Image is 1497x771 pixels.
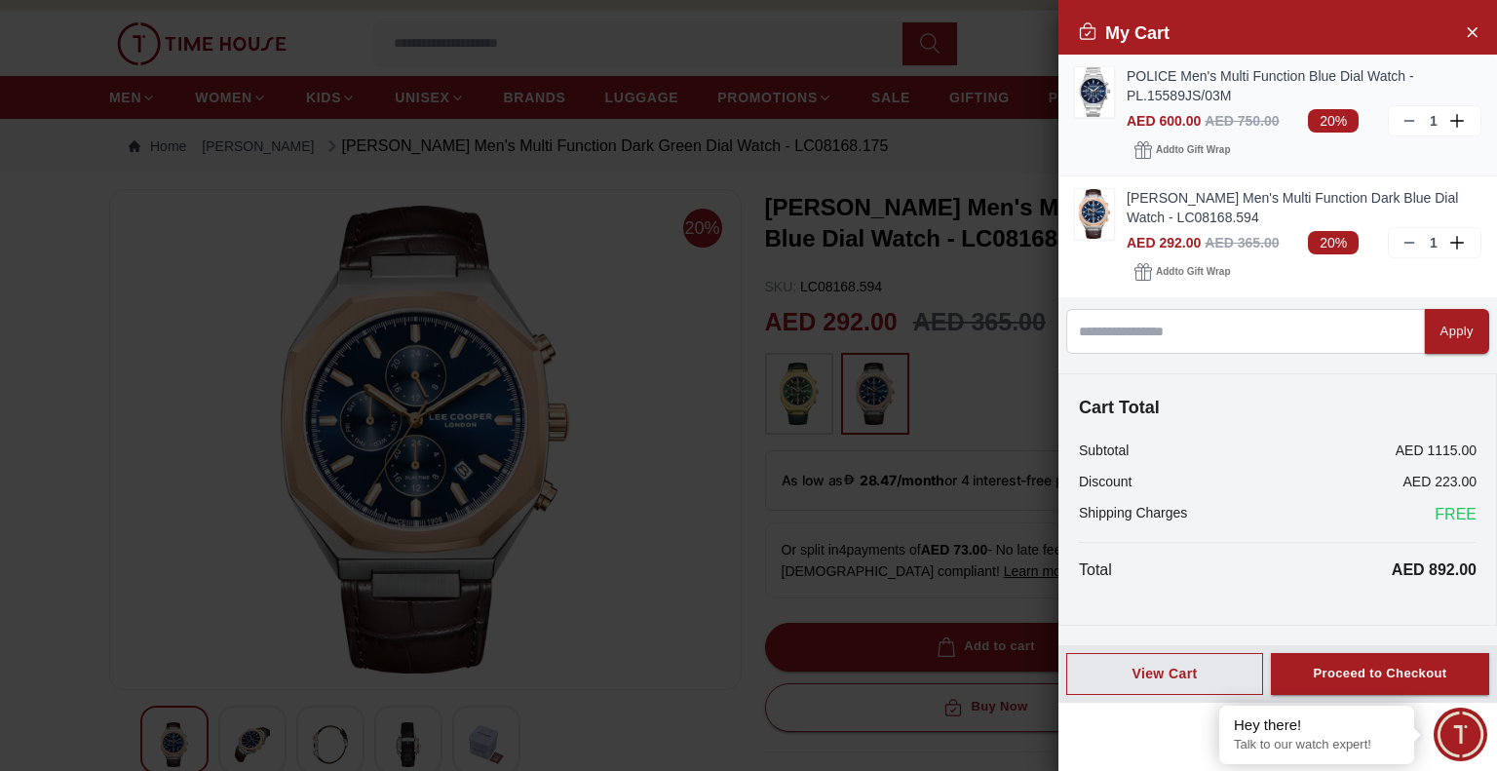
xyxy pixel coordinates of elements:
[1156,140,1230,160] span: Add to Gift Wrap
[1234,715,1400,735] div: Hey there!
[1079,503,1187,526] p: Shipping Charges
[1075,189,1114,239] img: ...
[1308,109,1359,133] span: 20%
[1205,235,1279,251] span: AED 365.00
[1313,663,1446,685] div: Proceed to Checkout
[1079,559,1112,582] p: Total
[1440,321,1474,343] div: Apply
[1426,233,1441,252] p: 1
[1127,113,1201,129] span: AED 600.00
[1234,737,1400,753] p: Talk to our watch expert!
[1396,441,1477,460] p: AED 1115.00
[1075,67,1114,117] img: ...
[1156,262,1230,282] span: Add to Gift Wrap
[1066,653,1263,695] button: View Cart
[1079,441,1129,460] p: Subtotal
[1271,653,1489,695] button: Proceed to Checkout
[1127,188,1481,227] a: [PERSON_NAME] Men's Multi Function Dark Blue Dial Watch - LC08168.594
[1392,559,1477,582] p: AED 892.00
[1434,708,1487,761] div: Chat Widget
[1308,231,1359,254] span: 20%
[1079,472,1132,491] p: Discount
[1435,503,1477,526] span: FREE
[1205,113,1279,129] span: AED 750.00
[1127,235,1201,251] span: AED 292.00
[1426,111,1441,131] p: 1
[1083,664,1247,683] div: View Cart
[1078,19,1170,47] h2: My Cart
[1127,258,1238,286] button: Addto Gift Wrap
[1403,472,1478,491] p: AED 223.00
[1079,394,1477,421] h4: Cart Total
[1456,16,1487,47] button: Close Account
[1127,66,1481,105] a: POLICE Men's Multi Function Blue Dial Watch - PL.15589JS/03M
[1425,309,1489,354] button: Apply
[1127,136,1238,164] button: Addto Gift Wrap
